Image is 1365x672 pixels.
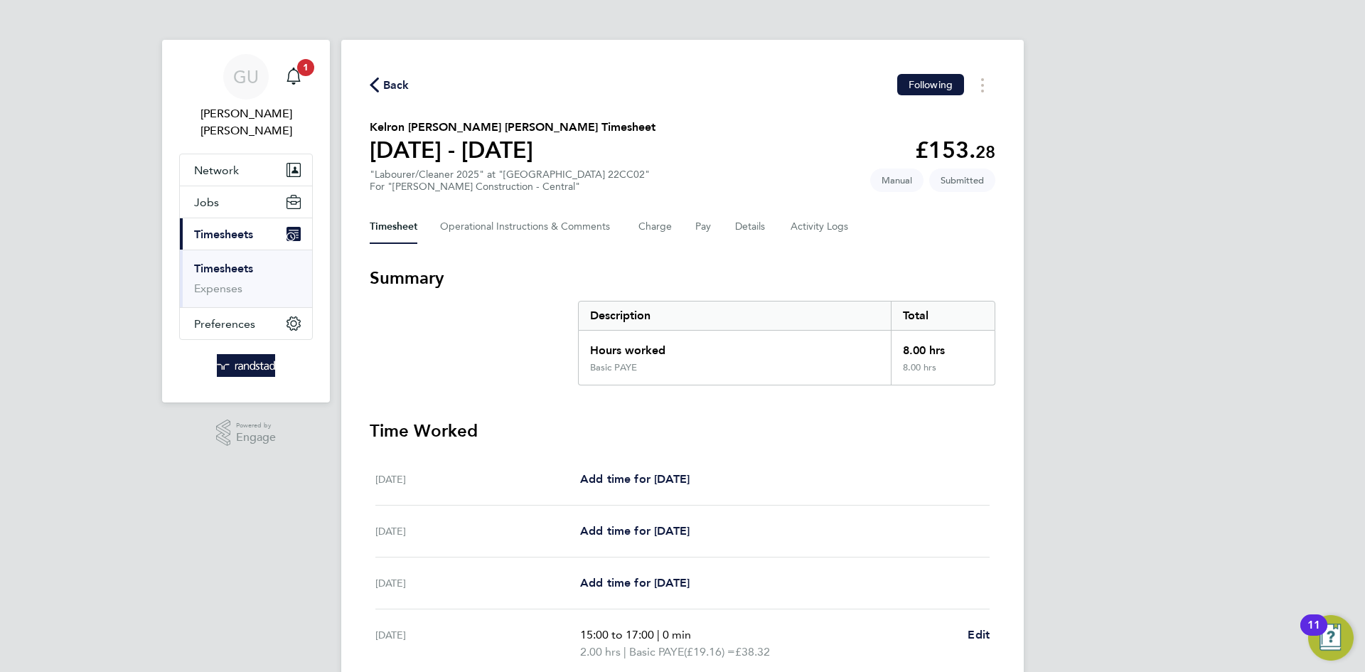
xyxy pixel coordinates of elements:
[236,420,276,432] span: Powered by
[580,576,690,590] span: Add time for [DATE]
[590,362,637,373] div: Basic PAYE
[638,210,673,244] button: Charge
[375,523,580,540] div: [DATE]
[968,628,990,641] span: Edit
[179,354,313,377] a: Go to home page
[194,228,253,241] span: Timesheets
[370,76,409,94] button: Back
[735,645,770,658] span: £38.32
[375,626,580,661] div: [DATE]
[735,210,768,244] button: Details
[370,119,655,136] h2: Kelron [PERSON_NAME] [PERSON_NAME] Timesheet
[194,282,242,295] a: Expenses
[975,142,995,162] span: 28
[929,169,995,192] span: This timesheet is Submitted.
[623,645,626,658] span: |
[383,77,409,94] span: Back
[580,645,621,658] span: 2.00 hrs
[909,78,953,91] span: Following
[236,432,276,444] span: Engage
[194,317,255,331] span: Preferences
[180,250,312,307] div: Timesheets
[180,154,312,186] button: Network
[216,420,277,447] a: Powered byEngage
[695,210,712,244] button: Pay
[870,169,924,192] span: This timesheet was manually created.
[897,74,964,95] button: Following
[1308,615,1354,661] button: Open Resource Center, 11 new notifications
[891,331,995,362] div: 8.00 hrs
[375,575,580,592] div: [DATE]
[579,302,891,330] div: Description
[179,105,313,139] span: Georgina Ulysses
[440,210,616,244] button: Operational Instructions & Comments
[629,644,684,661] span: Basic PAYE
[1307,625,1320,644] div: 11
[580,575,690,592] a: Add time for [DATE]
[180,308,312,339] button: Preferences
[370,267,995,289] h3: Summary
[580,524,690,538] span: Add time for [DATE]
[684,645,735,658] span: (£19.16) =
[180,186,312,218] button: Jobs
[891,302,995,330] div: Total
[233,68,259,86] span: GU
[162,40,330,402] nav: Main navigation
[657,628,660,641] span: |
[968,626,990,644] a: Edit
[279,54,308,100] a: 1
[970,74,995,96] button: Timesheets Menu
[217,354,276,377] img: randstad-logo-retina.png
[179,54,313,139] a: GU[PERSON_NAME] [PERSON_NAME]
[915,137,995,164] app-decimal: £153.
[580,472,690,486] span: Add time for [DATE]
[580,523,690,540] a: Add time for [DATE]
[370,420,995,442] h3: Time Worked
[580,471,690,488] a: Add time for [DATE]
[579,331,891,362] div: Hours worked
[580,628,654,641] span: 15:00 to 17:00
[370,136,655,164] h1: [DATE] - [DATE]
[891,362,995,385] div: 8.00 hrs
[578,301,995,385] div: Summary
[375,471,580,488] div: [DATE]
[791,210,850,244] button: Activity Logs
[194,164,239,177] span: Network
[663,628,691,641] span: 0 min
[370,181,650,193] div: For "[PERSON_NAME] Construction - Central"
[194,262,253,275] a: Timesheets
[370,169,650,193] div: "Labourer/Cleaner 2025" at "[GEOGRAPHIC_DATA] 22CC02"
[180,218,312,250] button: Timesheets
[297,59,314,76] span: 1
[370,210,417,244] button: Timesheet
[194,196,219,209] span: Jobs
